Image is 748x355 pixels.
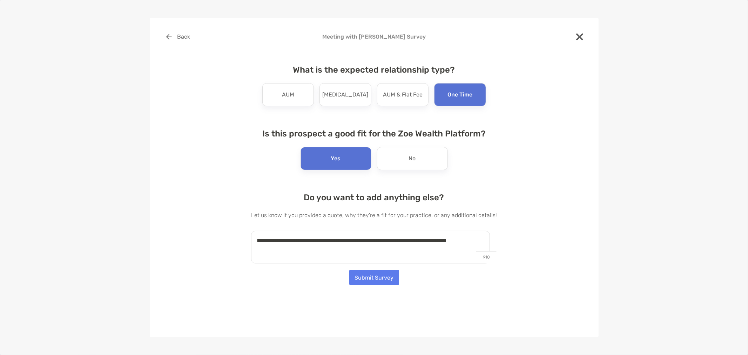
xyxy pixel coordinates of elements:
[282,89,294,100] p: AUM
[349,270,399,285] button: Submit Survey
[447,89,472,100] p: One Time
[251,193,497,202] h4: Do you want to add anything else?
[383,89,423,100] p: AUM & Flat Fee
[161,33,587,40] h4: Meeting with [PERSON_NAME] Survey
[251,65,497,75] h4: What is the expected relationship type?
[251,211,497,220] p: Let us know if you provided a quote, why they're a fit for your practice, or any additional details!
[322,89,368,100] p: [MEDICAL_DATA]
[251,129,497,139] h4: Is this prospect a good fit for the Zoe Wealth Platform?
[576,33,583,40] img: close modal
[409,153,416,164] p: No
[161,29,196,45] button: Back
[166,34,172,40] img: button icon
[476,251,497,263] p: 910
[331,153,341,164] p: Yes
